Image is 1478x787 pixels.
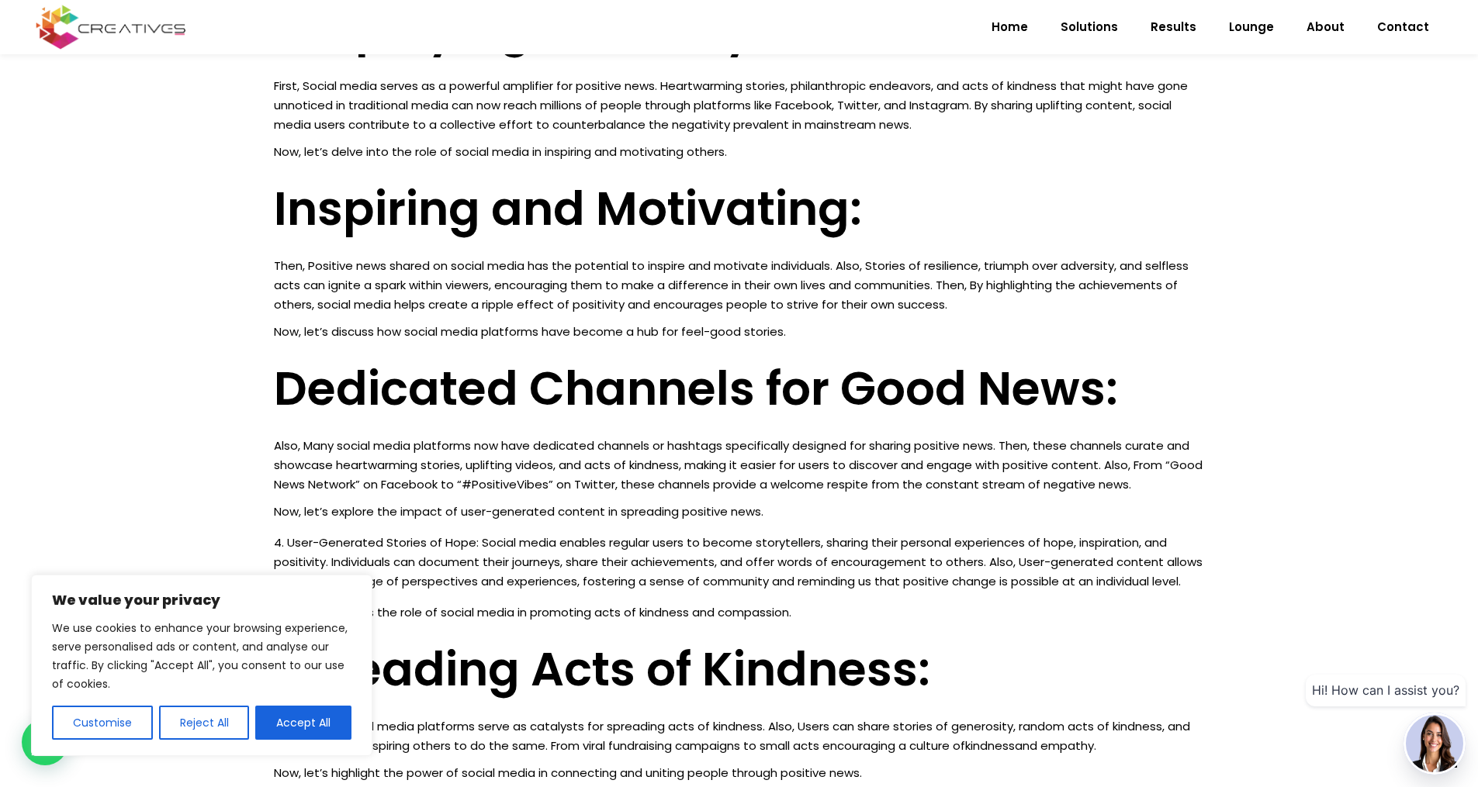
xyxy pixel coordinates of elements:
h2: Spreading Acts of Kindness: [274,641,1205,697]
a: kindness [965,737,1015,754]
h2: Amplifying Positivity: [274,1,1205,57]
span: Lounge [1229,7,1274,47]
p: Now, let’s discuss the role of social media in promoting acts of kindness and compassion. [274,602,1205,622]
h2: Dedicated Channels for Good News: [274,361,1205,416]
p: We value your privacy [52,591,351,609]
span: Home [992,7,1028,47]
a: Home [975,7,1044,47]
p: Now, let’s discuss how social media platforms have become a hub for feel-good stories. [274,322,1205,341]
h2: Inspiring and Motivating: [274,181,1205,236]
p: We use cookies to enhance your browsing experience, serve personalised ads or content, and analys... [52,619,351,693]
span: Solutions [1061,7,1118,47]
p: Then, Positive news shared on social media has the potential to inspire and motivate individuals.... [274,256,1205,314]
a: Results [1134,7,1213,47]
button: Reject All [159,706,250,740]
img: Creatives [33,3,189,51]
div: We value your privacy [31,575,372,756]
span: About [1307,7,1345,47]
li: User-Generated Stories of Hope: Social media enables regular users to become storytellers, sharin... [274,533,1205,591]
span: Contact [1377,7,1429,47]
p: Now, let’s explore the impact of user-generated content in spreading positive news. [274,502,1205,521]
img: agent [1406,715,1463,772]
a: Contact [1361,7,1445,47]
p: Now, let’s highlight the power of social media in connecting and uniting people through positive ... [274,763,1205,782]
p: Now, let’s delve into the role of social media in inspiring and motivating others. [274,142,1205,161]
button: Customise [52,706,153,740]
p: First, Social media serves as a powerful amplifier for positive news. Heartwarming stories, phila... [274,76,1205,134]
p: Also, Many social media platforms now have dedicated channels or hashtags specifically designed f... [274,436,1205,494]
a: Lounge [1213,7,1290,47]
div: Hi! How can I assist you? [1306,675,1466,706]
span: Results [1151,7,1196,47]
button: Accept All [255,706,351,740]
p: In addition, Social media platforms serve as catalysts for spreading acts of kindness. Also, User... [274,716,1205,755]
a: About [1290,7,1361,47]
a: Solutions [1044,7,1134,47]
